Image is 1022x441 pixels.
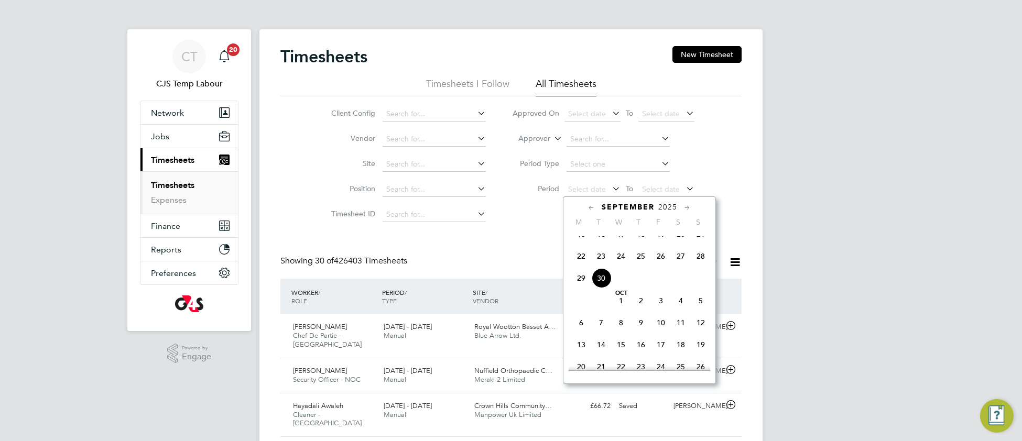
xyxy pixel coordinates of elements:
[671,246,691,266] span: 27
[167,344,212,363] a: Powered byEngage
[474,322,556,331] span: Royal Wootton Basset A…
[631,291,651,311] span: 2
[383,132,486,147] input: Search for...
[384,410,406,419] span: Manual
[571,268,591,288] span: 29
[140,125,238,148] button: Jobs
[151,180,194,190] a: Timesheets
[569,217,589,227] span: M
[127,29,251,331] nav: Main navigation
[591,268,611,288] span: 30
[383,107,486,122] input: Search for...
[379,283,470,310] div: PERIOD
[568,109,606,118] span: Select date
[474,331,521,340] span: Blue Arrow Ltd.
[628,217,648,227] span: T
[293,410,362,428] span: Cleaner - [GEOGRAPHIC_DATA]
[151,268,196,278] span: Preferences
[291,296,307,305] span: ROLE
[608,217,628,227] span: W
[589,217,608,227] span: T
[384,366,432,375] span: [DATE] - [DATE]
[140,78,238,90] span: CJS Temp Labour
[591,313,611,333] span: 7
[651,246,671,266] span: 26
[671,313,691,333] span: 11
[642,109,680,118] span: Select date
[182,352,211,361] span: Engage
[140,171,238,214] div: Timesheets
[611,335,631,355] span: 15
[672,46,742,63] button: New Timesheet
[512,184,559,193] label: Period
[383,182,486,197] input: Search for...
[280,256,409,267] div: Showing
[658,203,677,212] span: 2025
[384,331,406,340] span: Manual
[670,257,719,268] label: All
[671,291,691,311] span: 4
[611,291,631,311] span: 1
[328,134,375,143] label: Vendor
[691,357,711,377] span: 26
[473,296,498,305] span: VENDOR
[384,375,406,384] span: Manual
[512,108,559,118] label: Approved On
[615,398,669,415] div: Saved
[536,78,596,96] li: All Timesheets
[293,366,347,375] span: [PERSON_NAME]
[611,313,631,333] span: 8
[591,357,611,377] span: 21
[384,322,432,331] span: [DATE] - [DATE]
[470,283,561,310] div: SITE
[151,245,181,255] span: Reports
[591,246,611,266] span: 23
[328,209,375,218] label: Timesheet ID
[227,43,240,56] span: 20
[611,357,631,377] span: 22
[474,401,552,410] span: Crown Hills Community…
[631,246,651,266] span: 25
[485,288,487,296] span: /
[328,108,375,118] label: Client Config
[571,357,591,377] span: 20
[315,256,407,266] span: 426403 Timesheets
[648,217,668,227] span: F
[669,398,724,415] div: [PERSON_NAME]
[631,313,651,333] span: 9
[668,217,688,227] span: S
[980,399,1014,433] button: Engage Resource Center
[691,335,711,355] span: 19
[140,40,238,90] a: CTCJS Temp Labour
[591,335,611,355] span: 14
[293,331,362,349] span: Chef De Partie - [GEOGRAPHIC_DATA]
[151,155,194,165] span: Timesheets
[560,362,615,380] div: £0.00
[140,101,238,124] button: Network
[315,256,334,266] span: 30 of
[651,335,671,355] span: 17
[631,357,651,377] span: 23
[151,195,187,205] a: Expenses
[671,357,691,377] span: 25
[382,296,397,305] span: TYPE
[289,283,379,310] div: WORKER
[474,375,525,384] span: Meraki 2 Limited
[503,134,550,144] label: Approver
[571,335,591,355] span: 13
[567,132,670,147] input: Search for...
[602,203,655,212] span: September
[560,398,615,415] div: £66.72
[293,401,343,410] span: Hayadali Awaleh
[328,159,375,168] label: Site
[405,288,407,296] span: /
[151,131,169,141] span: Jobs
[560,318,615,336] div: £0.00
[623,106,636,120] span: To
[567,157,670,172] input: Select one
[642,184,680,194] span: Select date
[140,148,238,171] button: Timesheets
[151,221,180,231] span: Finance
[175,295,203,312] img: g4s-logo-retina.png
[691,291,711,311] span: 5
